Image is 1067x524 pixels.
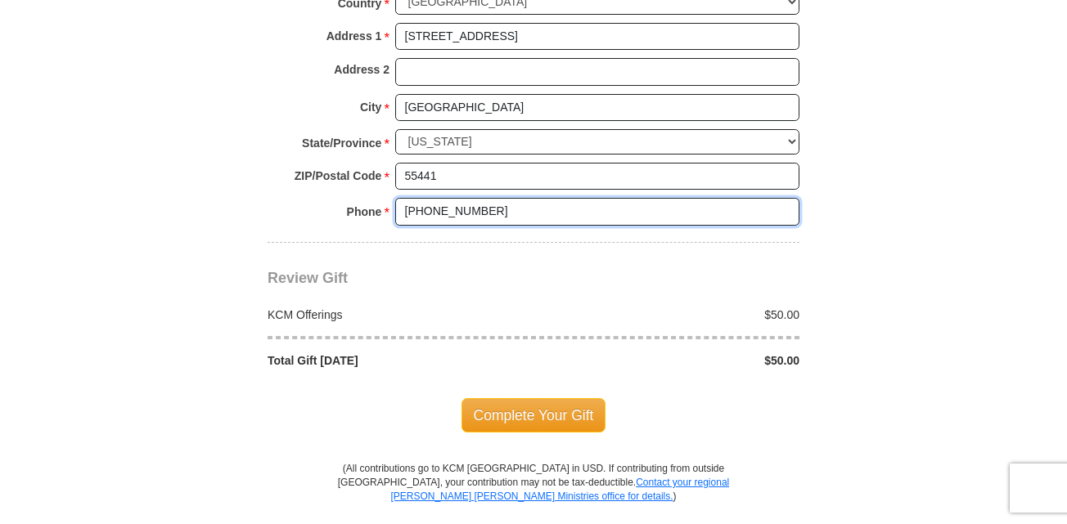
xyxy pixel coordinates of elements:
[533,352,808,369] div: $50.00
[461,398,606,432] span: Complete Your Gift
[268,270,348,286] span: Review Gift
[326,25,382,47] strong: Address 1
[360,96,381,119] strong: City
[347,200,382,223] strong: Phone
[295,164,382,187] strong: ZIP/Postal Code
[533,307,808,323] div: $50.00
[334,58,389,81] strong: Address 2
[259,352,534,369] div: Total Gift [DATE]
[259,307,534,323] div: KCM Offerings
[302,132,381,155] strong: State/Province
